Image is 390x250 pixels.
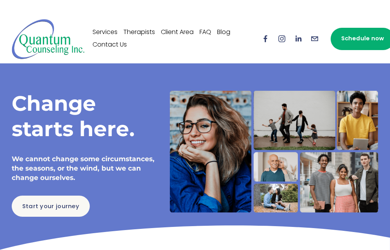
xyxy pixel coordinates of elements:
a: Start your journey [12,196,90,217]
a: Instagram [278,34,286,43]
h1: Change starts here. [12,91,157,142]
a: Services [93,26,118,39]
a: Blog [217,26,230,39]
h4: We cannot change some circumstances, the seasons, or the wind, but we can change ourselves. [12,154,157,182]
a: Contact Us [93,39,127,51]
a: LinkedIn [294,34,303,43]
a: Therapists [123,26,155,39]
a: Client Area [161,26,194,39]
a: Facebook [261,34,270,43]
a: FAQ [199,26,211,39]
a: info@quantumcounselinginc.com [310,34,319,43]
img: Quantum Counseling Inc. | Change starts here. [12,18,85,59]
